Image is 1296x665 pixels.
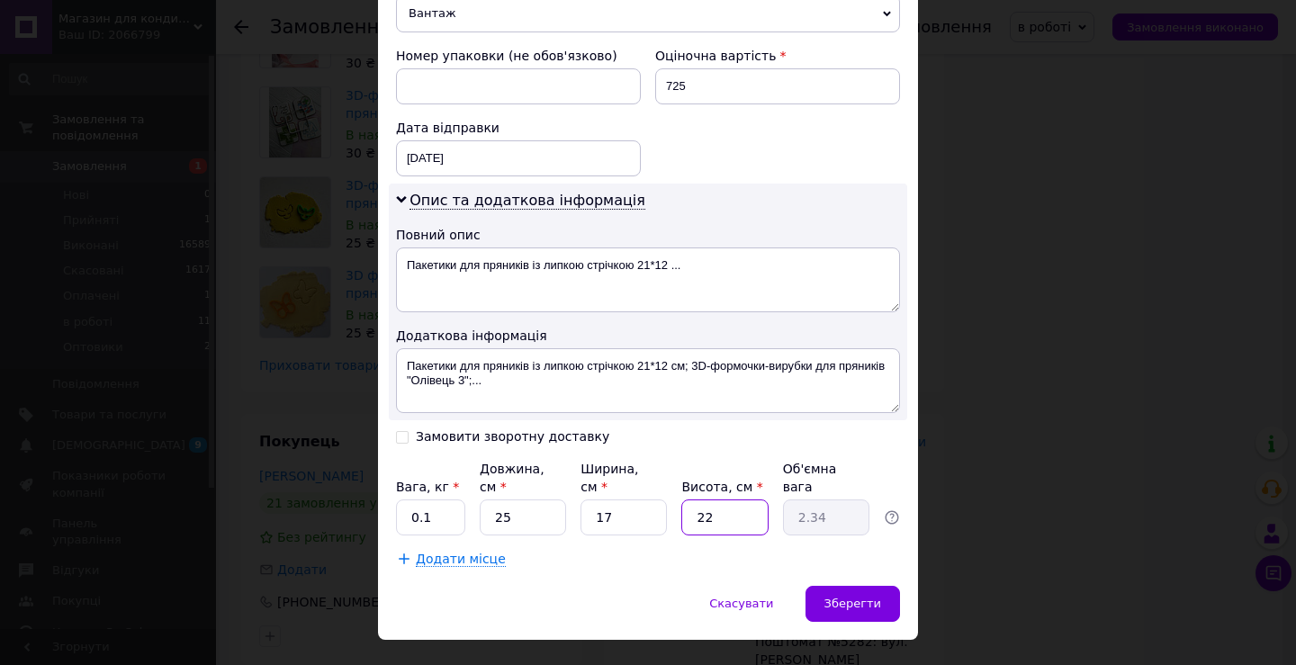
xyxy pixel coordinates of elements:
[681,480,762,494] label: Висота, см
[396,226,900,244] div: Повний опис
[709,597,773,610] span: Скасувати
[396,119,641,137] div: Дата відправки
[396,47,641,65] div: Номер упаковки (не обов'язково)
[416,552,506,567] span: Додати місце
[396,480,459,494] label: Вага, кг
[783,460,869,496] div: Об'ємна вага
[409,192,645,210] span: Опис та додаткова інформація
[416,429,609,445] div: Замовити зворотну доставку
[396,327,900,345] div: Додаткова інформація
[396,348,900,413] textarea: Пакетики для пряників із липкою стрічкою 21*12 см; 3D-формочки-вирубки для пряників "Олівець 3";...
[480,462,544,494] label: Довжина, см
[824,597,881,610] span: Зберегти
[655,47,900,65] div: Оціночна вартість
[396,247,900,312] textarea: Пакетики для пряників із липкою стрічкою 21*12 ...
[580,462,638,494] label: Ширина, см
